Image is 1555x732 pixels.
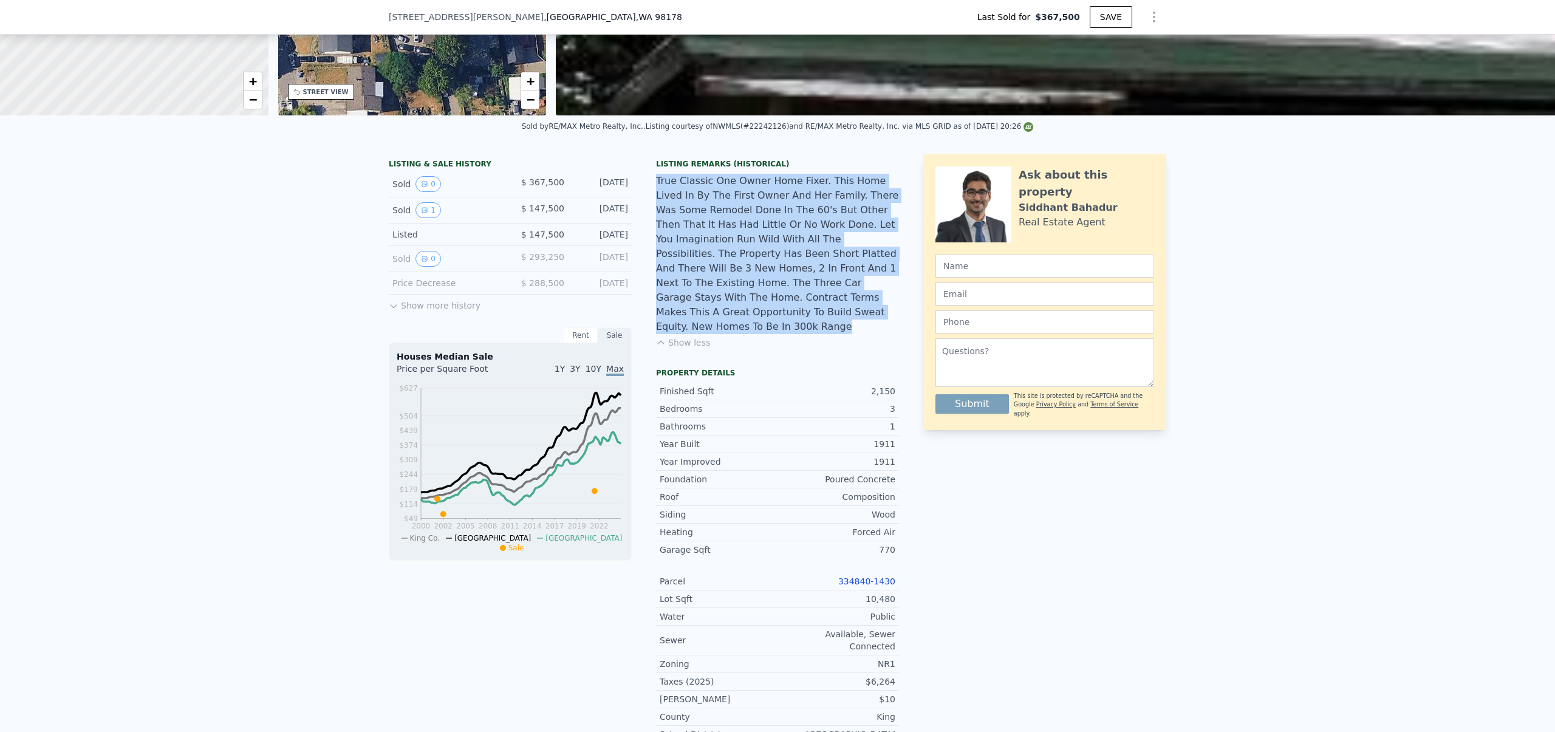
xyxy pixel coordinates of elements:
[935,255,1154,278] input: Name
[501,522,519,530] tspan: 2011
[389,159,632,171] div: LISTING & SALE HISTORY
[1142,5,1166,29] button: Show Options
[456,522,475,530] tspan: 2005
[521,91,539,109] a: Zoom out
[248,92,256,107] span: −
[660,634,777,646] div: Sewer
[1014,392,1154,418] div: This site is protected by reCAPTCHA and the Google and apply.
[660,593,777,605] div: Lot Sqft
[521,230,564,239] span: $ 147,500
[656,337,710,349] button: Show less
[777,693,895,705] div: $10
[392,176,501,192] div: Sold
[660,693,777,705] div: [PERSON_NAME]
[646,122,1034,131] div: Listing courtesy of NWMLS (#22242126) and RE/MAX Metro Realty, Inc. via MLS GRID as of [DATE] 20:26
[838,576,895,586] a: 334840-1430
[777,491,895,503] div: Composition
[636,12,682,22] span: , WA 98178
[935,310,1154,334] input: Phone
[777,711,895,723] div: King
[544,11,682,23] span: , [GEOGRAPHIC_DATA]
[660,508,777,521] div: Siding
[777,385,895,397] div: 2,150
[777,508,895,521] div: Wood
[392,277,501,289] div: Price Decrease
[545,534,622,542] span: [GEOGRAPHIC_DATA]
[244,72,262,91] a: Zoom in
[527,74,535,89] span: +
[521,177,564,187] span: $ 367,500
[660,526,777,538] div: Heating
[392,251,501,267] div: Sold
[248,74,256,89] span: +
[777,658,895,670] div: NR1
[660,385,777,397] div: Finished Sqft
[479,522,497,530] tspan: 2008
[399,485,418,494] tspan: $179
[1019,215,1106,230] div: Real Estate Agent
[399,500,418,508] tspan: $114
[660,491,777,503] div: Roof
[412,522,431,530] tspan: 2000
[574,277,628,289] div: [DATE]
[656,368,899,378] div: Property details
[521,278,564,288] span: $ 288,500
[399,384,418,392] tspan: $627
[527,92,535,107] span: −
[1090,6,1132,28] button: SAVE
[660,544,777,556] div: Garage Sqft
[434,522,453,530] tspan: 2002
[574,202,628,218] div: [DATE]
[410,534,440,542] span: King Co.
[574,228,628,241] div: [DATE]
[399,470,418,479] tspan: $244
[590,522,609,530] tspan: 2022
[1035,11,1080,23] span: $367,500
[1019,166,1154,200] div: Ask about this property
[660,473,777,485] div: Foundation
[777,403,895,415] div: 3
[606,364,624,376] span: Max
[1024,122,1033,132] img: NWMLS Logo
[1090,401,1138,408] a: Terms of Service
[777,544,895,556] div: 770
[777,420,895,433] div: 1
[397,363,510,382] div: Price per Square Foot
[777,473,895,485] div: Poured Concrete
[660,658,777,670] div: Zoning
[660,711,777,723] div: County
[523,522,542,530] tspan: 2014
[521,252,564,262] span: $ 293,250
[567,522,586,530] tspan: 2019
[545,522,564,530] tspan: 2017
[777,628,895,652] div: Available, Sewer Connected
[392,228,501,241] div: Listed
[404,515,418,523] tspan: $49
[777,676,895,688] div: $6,264
[392,202,501,218] div: Sold
[660,456,777,468] div: Year Improved
[399,441,418,450] tspan: $374
[574,176,628,192] div: [DATE]
[415,251,441,267] button: View historical data
[521,72,539,91] a: Zoom in
[660,438,777,450] div: Year Built
[508,544,524,552] span: Sale
[977,11,1036,23] span: Last Sold for
[399,426,418,435] tspan: $439
[389,11,544,23] span: [STREET_ADDRESS][PERSON_NAME]
[777,438,895,450] div: 1911
[574,251,628,267] div: [DATE]
[777,456,895,468] div: 1911
[244,91,262,109] a: Zoom out
[303,87,349,97] div: STREET VIEW
[570,364,580,374] span: 3Y
[586,364,601,374] span: 10Y
[397,351,624,363] div: Houses Median Sale
[521,204,564,213] span: $ 147,500
[656,174,899,334] div: True Classic One Owner Home Fixer. This Home Lived In By The First Owner And Her Family. There Wa...
[389,295,480,312] button: Show more history
[555,364,565,374] span: 1Y
[660,420,777,433] div: Bathrooms
[660,611,777,623] div: Water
